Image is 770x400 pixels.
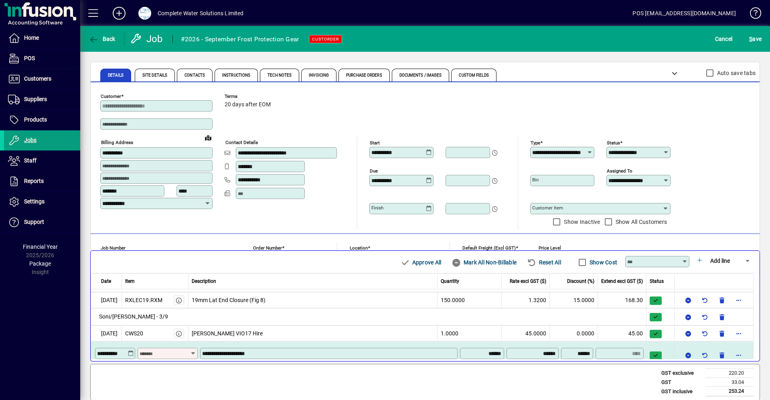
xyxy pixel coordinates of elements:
[24,35,39,41] span: Home
[438,325,502,341] td: 1.0000
[24,55,35,61] span: POS
[125,278,135,285] span: Item
[657,378,705,387] td: GST
[267,73,292,77] span: Tech Notes
[657,387,705,396] td: GST inclusive
[370,168,378,174] mat-label: Due
[567,278,594,285] span: Discount (%)
[188,325,438,341] td: [PERSON_NAME] VIO17 Hire
[125,296,162,305] div: RXLEC19.RXM
[80,32,124,46] app-page-header-button: Back
[744,2,760,28] a: Knowledge Base
[732,327,745,340] button: More options
[24,178,44,184] span: Reports
[713,32,735,46] button: Cancel
[371,205,383,211] mat-label: Finish
[24,219,44,225] span: Support
[452,256,517,269] span: Mark All Non-Billable
[705,369,754,378] td: 220.20
[125,329,143,338] div: CWS20
[4,110,80,130] a: Products
[24,96,47,102] span: Suppliers
[106,6,132,20] button: Add
[184,73,205,77] span: Contacts
[532,205,563,211] mat-label: Customer Item
[24,157,36,164] span: Staff
[510,278,546,285] span: Rate excl GST ($)
[101,93,121,99] mat-label: Customer
[550,292,598,308] td: 15.0000
[188,292,438,308] td: 19mm Lat End Closure (Fig 8)
[502,325,550,341] td: 45.0000
[24,75,51,82] span: Customers
[309,73,329,77] span: Invoicing
[539,245,561,251] mat-label: Price Level
[130,32,164,45] div: Job
[24,116,47,123] span: Products
[531,140,540,146] mat-label: Type
[132,6,158,20] button: Profile
[181,33,299,46] div: #2026 - September Frost Protection Gear
[4,171,80,191] a: Reports
[550,325,598,341] td: 0.0000
[346,73,382,77] span: Purchase Orders
[705,387,754,396] td: 253.24
[192,278,216,285] span: Description
[607,140,620,146] mat-label: Status
[502,292,550,308] td: 1.3200
[601,278,643,285] span: Extend excl GST ($)
[527,256,561,269] span: Reset All
[650,278,664,285] span: Status
[588,258,617,266] label: Show Cost
[732,294,745,307] button: More options
[598,292,646,308] td: 168.30
[607,168,632,174] mat-label: Assigned to
[441,278,459,285] span: Quantity
[4,212,80,232] a: Support
[101,245,126,251] mat-label: Job number
[598,325,646,341] td: 45.00
[459,73,488,77] span: Custom Fields
[749,36,752,42] span: S
[747,32,764,46] button: Save
[448,255,520,270] button: Mark All Non-Billable
[400,256,441,269] span: Approve All
[462,245,516,251] mat-label: Default Freight (excl GST)
[91,292,122,308] td: [DATE]
[4,151,80,171] a: Staff
[222,73,250,77] span: Instructions
[91,325,122,341] td: [DATE]
[4,28,80,48] a: Home
[101,278,111,285] span: Date
[142,73,167,77] span: Site Details
[24,198,45,205] span: Settings
[24,137,36,143] span: Jobs
[158,7,244,20] div: Complete Water Solutions Limited
[4,69,80,89] a: Customers
[225,94,273,99] span: Terms
[4,89,80,110] a: Suppliers
[749,32,762,45] span: ave
[253,245,282,251] mat-label: Order number
[614,218,667,226] label: Show All Customers
[350,245,368,251] mat-label: Location
[524,255,564,270] button: Reset All
[202,131,215,144] a: View on map
[23,244,58,250] span: Financial Year
[657,369,705,378] td: GST exclusive
[4,192,80,212] a: Settings
[370,140,380,146] mat-label: Start
[715,32,733,45] span: Cancel
[710,258,730,264] span: Add line
[95,309,646,325] div: Soni/[PERSON_NAME] - 3/9
[87,32,118,46] button: Back
[532,177,539,183] mat-label: Bin
[4,49,80,69] a: POS
[225,102,271,108] span: 20 days after EOM
[397,255,444,270] button: Approve All
[399,73,442,77] span: Documents / Images
[108,73,124,77] span: Details
[715,69,756,77] label: Auto save tabs
[632,7,736,20] div: POS [EMAIL_ADDRESS][DOMAIN_NAME]
[29,260,51,267] span: Package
